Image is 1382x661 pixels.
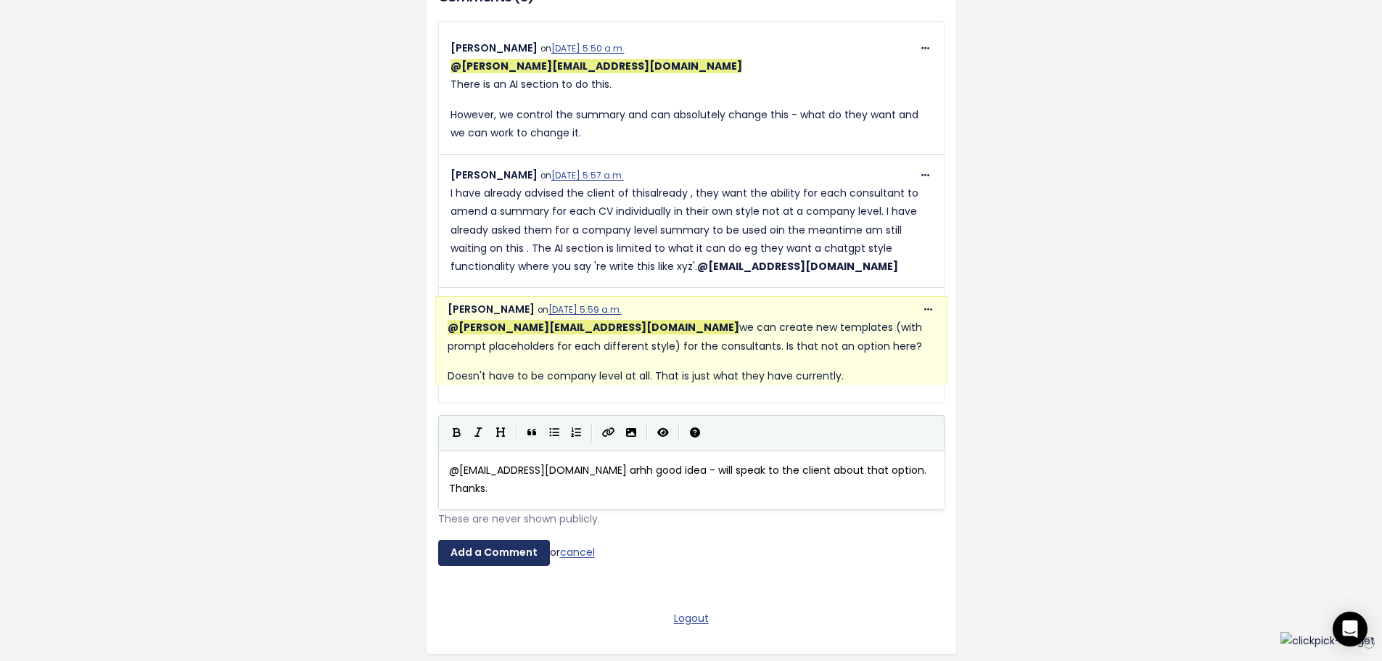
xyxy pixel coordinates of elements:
button: Bold [446,422,468,444]
span: on [540,43,625,54]
span: on [540,170,624,181]
button: Generic List [543,422,565,444]
button: Toggle Preview [652,422,674,444]
button: Markdown Guide [684,422,706,444]
p: Doesn't have to be company level at all. That is just what they have currently. [448,367,935,385]
span: Lyndsay Stanley [448,320,739,334]
i: | [591,424,593,442]
a: [DATE] 5:59 a.m. [548,304,622,316]
a: cancel [560,545,595,559]
p: we can create new templates (with prompt placeholders for each different style) for the consultan... [448,319,935,355]
a: Logout [674,611,709,625]
p: There is an AI section to do this. [451,57,932,94]
button: Import an image [620,422,642,444]
span: [PERSON_NAME] [451,168,538,182]
span: [PERSON_NAME] [448,302,535,316]
button: Heading [490,422,511,444]
button: Quote [522,422,543,444]
button: Italic [468,422,490,444]
span: on [538,304,622,316]
span: @[EMAIL_ADDRESS][DOMAIN_NAME] arhh good idea - will speak to the client about that option. Thanks. [449,463,929,496]
span: Lisa Woods [697,259,898,274]
p: I have already advised the client of thisalready , they want the ability for each consultant to a... [451,184,932,276]
i: | [678,424,680,442]
span: Lyndsay Stanley [451,59,742,73]
div: Open Intercom Messenger [1333,612,1367,646]
i: | [516,424,517,442]
a: [DATE] 5:57 a.m. [551,170,624,181]
div: or [438,540,945,566]
i: | [646,424,648,442]
button: Create Link [597,422,620,444]
button: Numbered List [565,422,587,444]
a: [DATE] 5:50 a.m. [551,43,625,54]
p: However, we control the summary and can absolutely change this - what do they want and we can wor... [451,106,932,142]
input: Add a Comment [438,540,550,566]
span: These are never shown publicly. [438,512,600,526]
span: [PERSON_NAME] [451,41,538,55]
